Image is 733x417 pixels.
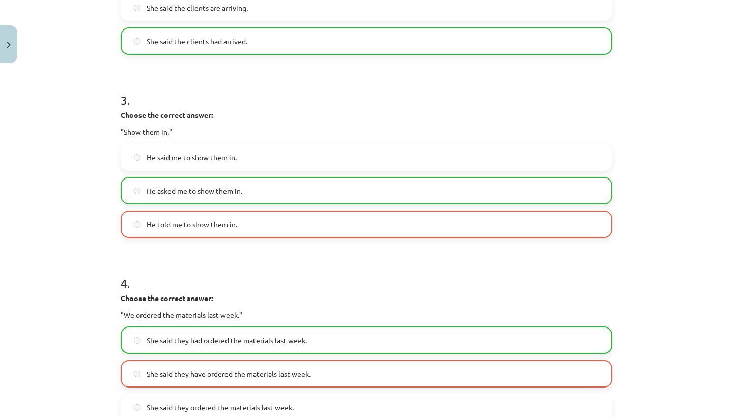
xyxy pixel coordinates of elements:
[134,38,140,45] input: She said the clients had arrived.
[7,42,11,48] img: icon-close-lesson-0947bae3869378f0d4975bcd49f059093ad1ed9edebbc8119c70593378902aed.svg
[121,258,612,290] h1: 4 .
[147,36,247,47] span: She said the clients had arrived.
[121,293,213,303] strong: Choose the correct answer:
[134,371,140,377] input: She said they have ordered the materials last week.
[134,5,140,11] input: She said the clients are arriving.
[121,310,612,320] p: "We ordered the materials last week."
[147,152,237,163] span: He said me to show them in.
[147,186,242,196] span: He asked me to show them in.
[134,188,140,194] input: He asked me to show them in.
[147,402,294,413] span: She said they ordered the materials last week.
[134,337,140,344] input: She said they had ordered the materials last week.
[134,221,140,228] input: He told me to show them in.
[134,404,140,411] input: She said they ordered the materials last week.
[147,219,237,230] span: He told me to show them in.
[134,154,140,161] input: He said me to show them in.
[121,75,612,107] h1: 3 .
[147,3,248,13] span: She said the clients are arriving.
[121,110,213,120] strong: Choose the correct answer:
[147,369,311,379] span: She said they have ordered the materials last week.
[147,335,307,346] span: She said they had ordered the materials last week.
[121,127,612,137] p: "Show them in."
